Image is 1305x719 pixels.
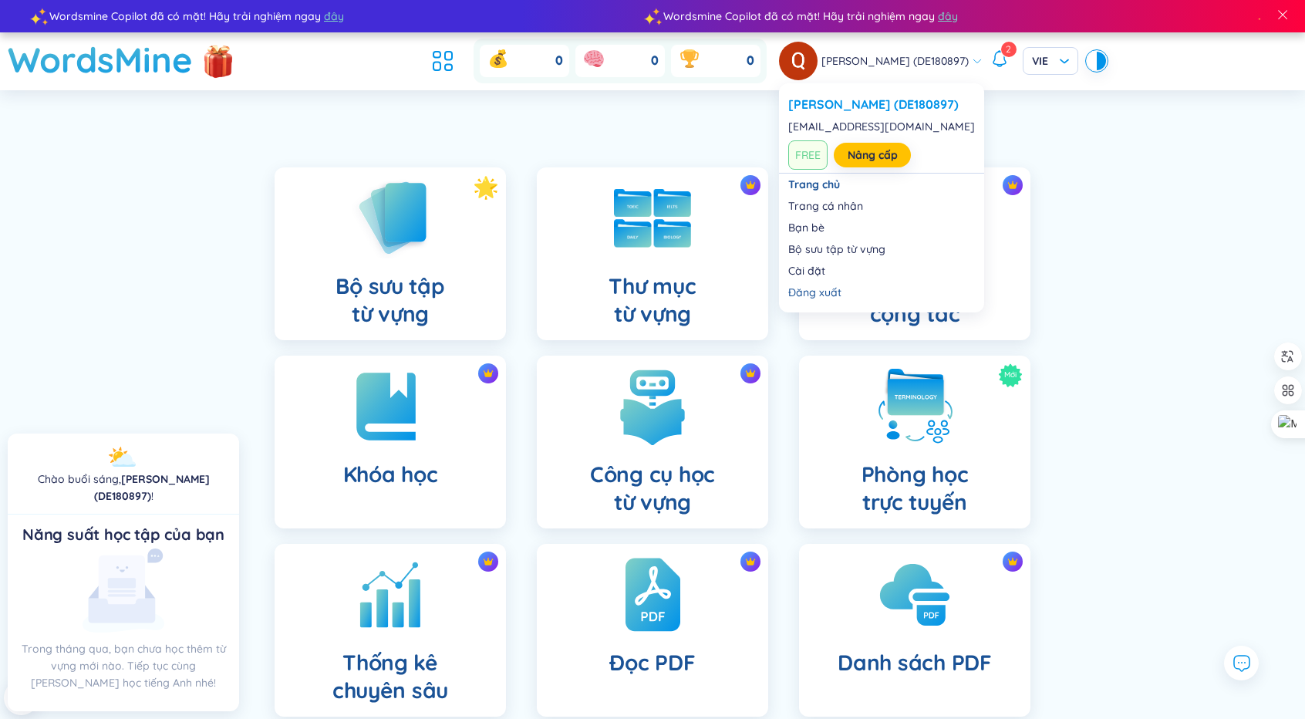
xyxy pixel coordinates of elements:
[609,272,696,328] h4: Thư mục từ vựng
[1032,53,1069,69] span: VIE
[788,220,975,235] a: Bạn bè
[332,649,448,704] h4: Thống kê chuyên sâu
[336,272,444,328] h4: Bộ sưu tập từ vựng
[203,37,234,83] img: flashSalesIcon.a7f4f837.png
[322,8,342,25] span: đây
[848,147,898,164] a: Nâng cấp
[555,52,563,69] span: 0
[20,524,227,545] div: Năng suất học tập của bạn
[521,167,784,340] a: crown iconThư mụctừ vựng
[1001,42,1017,57] sup: 2
[259,544,521,717] a: crown iconThống kêchuyên sâu
[8,32,193,87] a: WordsMine
[651,52,659,69] span: 0
[745,556,756,567] img: crown icon
[834,143,911,167] button: Nâng cấp
[747,52,754,69] span: 0
[259,167,521,340] a: Bộ sưu tậptừ vựng
[788,177,975,192] a: Trang chủ
[1007,180,1018,191] img: crown icon
[784,544,1046,717] a: crown iconDanh sách PDF
[745,180,756,191] img: crown icon
[788,285,975,300] div: Đăng xuất
[838,649,991,677] h4: Danh sách PDF
[788,96,975,113] a: [PERSON_NAME] (DE180897)
[745,368,756,379] img: crown icon
[821,52,969,69] span: [PERSON_NAME] (DE180897)
[1007,556,1018,567] img: crown icon
[651,8,1265,25] div: Wordsmine Copilot đã có mặt! Hãy trải nghiệm ngay
[343,461,438,488] h4: Khóa học
[37,8,651,25] div: Wordsmine Copilot đã có mặt! Hãy trải nghiệm ngay
[38,472,121,486] span: Chào buổi sáng ,
[788,119,975,134] div: [EMAIL_ADDRESS][DOMAIN_NAME]
[936,8,956,25] span: đây
[521,544,784,717] a: crown iconĐọc PDF
[590,461,715,516] h4: Công cụ học từ vựng
[1006,43,1011,55] span: 2
[20,471,227,505] div: !
[259,356,521,528] a: crown iconKhóa học
[1004,363,1017,387] span: Mới
[779,42,821,80] a: avatar
[788,198,975,214] a: Trang cá nhân
[779,42,818,80] img: avatar
[788,263,975,278] a: Cài đặt
[788,140,828,170] span: FREE
[521,356,784,528] a: crown iconCông cụ họctừ vựng
[609,649,695,677] h4: Đọc PDF
[788,241,975,257] a: Bộ sưu tập từ vựng
[784,356,1046,528] a: MớiPhòng họctrực tuyến
[483,556,494,567] img: crown icon
[94,472,210,503] a: [PERSON_NAME] (DE180897)
[862,461,968,516] h4: Phòng học trực tuyến
[20,640,227,691] p: Trong tháng qua, bạn chưa học thêm từ vựng mới nào. Tiếp tục cùng [PERSON_NAME] học tiếng Anh nhé!
[483,368,494,379] img: crown icon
